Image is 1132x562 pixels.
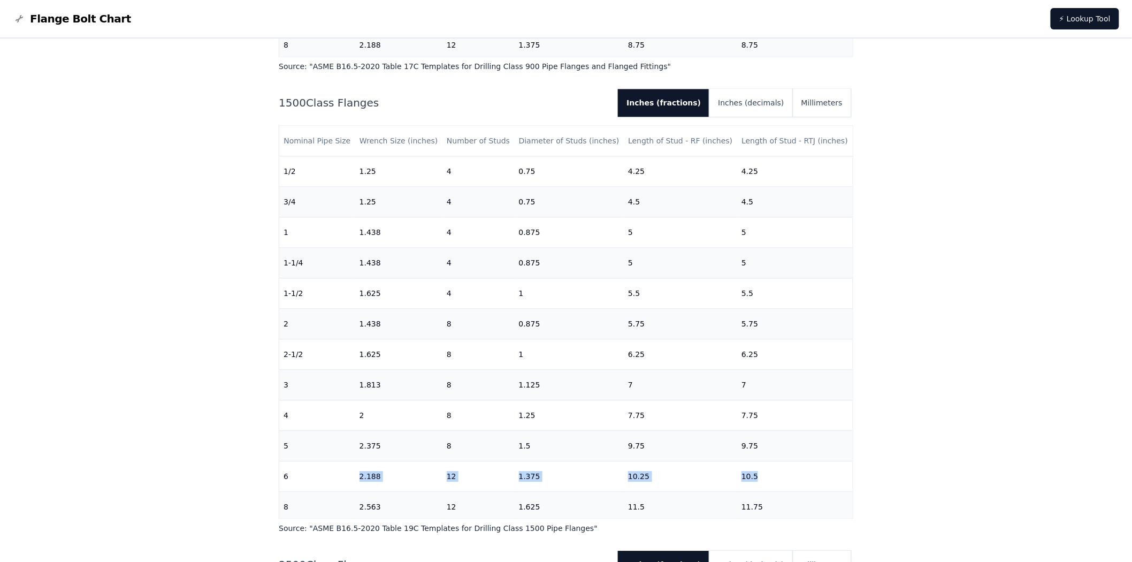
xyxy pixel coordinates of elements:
[13,12,26,25] img: Flange Bolt Chart Logo
[279,217,355,248] td: 1
[624,217,737,248] td: 5
[1051,8,1119,29] a: ⚡ Lookup Tool
[442,370,515,400] td: 8
[279,61,853,72] p: Source: " ASME B16.5-2020 Table 17C Templates for Drilling Class 900 Pipe Flanges and Flanged Fit...
[279,30,355,60] td: 8
[279,248,355,278] td: 1-1/4
[442,248,515,278] td: 4
[737,156,853,187] td: 4.25
[442,278,515,309] td: 4
[515,370,624,400] td: 1.125
[515,461,624,492] td: 1.375
[618,89,709,117] button: Inches (fractions)
[737,126,853,156] th: Length of Stud - RTJ (inches)
[624,156,737,187] td: 4.25
[355,309,442,339] td: 1.438
[624,492,737,522] td: 11.5
[442,217,515,248] td: 4
[442,492,515,522] td: 12
[737,492,853,522] td: 11.75
[355,461,442,492] td: 2.188
[442,187,515,217] td: 4
[624,248,737,278] td: 5
[442,156,515,187] td: 4
[279,95,609,110] h2: 1500 Class Flanges
[355,431,442,461] td: 2.375
[279,431,355,461] td: 5
[737,370,853,400] td: 7
[355,492,442,522] td: 2.563
[355,126,442,156] th: Wrench Size (inches)
[442,339,515,370] td: 8
[737,461,853,492] td: 10.5
[279,309,355,339] td: 2
[737,309,853,339] td: 5.75
[279,523,853,534] p: Source: " ASME B16.5-2020 Table 19C Templates for Drilling Class 1500 Pipe Flanges "
[279,461,355,492] td: 6
[279,400,355,431] td: 4
[737,248,853,278] td: 5
[624,461,737,492] td: 10.25
[279,187,355,217] td: 3/4
[624,309,737,339] td: 5.75
[13,11,131,26] a: Flange Bolt Chart LogoFlange Bolt Chart
[355,278,442,309] td: 1.625
[624,30,737,60] td: 8.75
[442,309,515,339] td: 8
[709,89,792,117] button: Inches (decimals)
[515,187,624,217] td: 0.75
[279,339,355,370] td: 2-1/2
[442,30,515,60] td: 12
[515,278,624,309] td: 1
[515,156,624,187] td: 0.75
[624,339,737,370] td: 6.25
[355,370,442,400] td: 1.813
[624,278,737,309] td: 5.5
[30,11,131,26] span: Flange Bolt Chart
[515,400,624,431] td: 1.25
[355,400,442,431] td: 2
[515,30,624,60] td: 1.375
[515,217,624,248] td: 0.875
[624,126,737,156] th: Length of Stud - RF (inches)
[624,400,737,431] td: 7.75
[355,248,442,278] td: 1.438
[279,492,355,522] td: 8
[279,278,355,309] td: 1-1/2
[515,126,624,156] th: Diameter of Studs (inches)
[515,431,624,461] td: 1.5
[279,156,355,187] td: 1/2
[442,400,515,431] td: 8
[624,187,737,217] td: 4.5
[737,339,853,370] td: 6.25
[442,126,515,156] th: Number of Studs
[355,156,442,187] td: 1.25
[279,126,355,156] th: Nominal Pipe Size
[442,431,515,461] td: 8
[442,461,515,492] td: 12
[737,30,853,60] td: 8.75
[624,370,737,400] td: 7
[624,431,737,461] td: 9.75
[737,278,853,309] td: 5.5
[737,400,853,431] td: 7.75
[515,309,624,339] td: 0.875
[355,339,442,370] td: 1.625
[515,248,624,278] td: 0.875
[737,431,853,461] td: 9.75
[515,339,624,370] td: 1
[737,217,853,248] td: 5
[355,187,442,217] td: 1.25
[737,187,853,217] td: 4.5
[279,370,355,400] td: 3
[515,492,624,522] td: 1.625
[355,30,442,60] td: 2.188
[355,217,442,248] td: 1.438
[793,89,851,117] button: Millimeters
